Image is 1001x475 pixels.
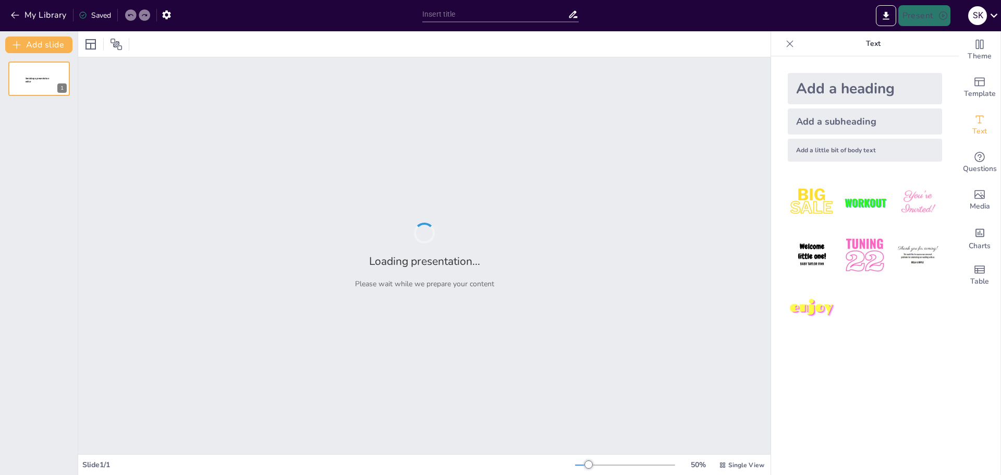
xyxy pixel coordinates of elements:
[959,181,1000,219] div: Add images, graphics, shapes or video
[369,254,480,269] h2: Loading presentation...
[894,231,942,279] img: 6.jpeg
[788,73,942,104] div: Add a heading
[969,240,991,252] span: Charts
[82,36,99,53] div: Layout
[959,106,1000,144] div: Add text boxes
[959,257,1000,294] div: Add a table
[840,178,889,227] img: 2.jpeg
[964,88,996,100] span: Template
[79,10,111,20] div: Saved
[788,139,942,162] div: Add a little bit of body text
[5,36,72,53] button: Add slide
[788,178,836,227] img: 1.jpeg
[959,31,1000,69] div: Change the overall theme
[686,460,711,470] div: 50 %
[788,231,836,279] img: 4.jpeg
[963,163,997,175] span: Questions
[788,108,942,135] div: Add a subheading
[728,461,764,469] span: Single View
[894,178,942,227] img: 3.jpeg
[355,279,494,289] p: Please wait while we prepare your content
[26,77,49,83] span: Sendsteps presentation editor
[57,83,67,93] div: 1
[968,5,987,26] button: S K
[970,201,990,212] span: Media
[82,460,575,470] div: Slide 1 / 1
[840,231,889,279] img: 5.jpeg
[959,144,1000,181] div: Get real-time input from your audience
[798,31,948,56] p: Text
[959,219,1000,257] div: Add charts and graphs
[968,6,987,25] div: S K
[788,284,836,333] img: 7.jpeg
[959,69,1000,106] div: Add ready made slides
[876,5,896,26] button: Export to PowerPoint
[970,276,989,287] span: Table
[422,7,568,22] input: Insert title
[8,62,70,96] div: 1
[8,7,71,23] button: My Library
[968,51,992,62] span: Theme
[110,38,123,51] span: Position
[972,126,987,137] span: Text
[898,5,950,26] button: Present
